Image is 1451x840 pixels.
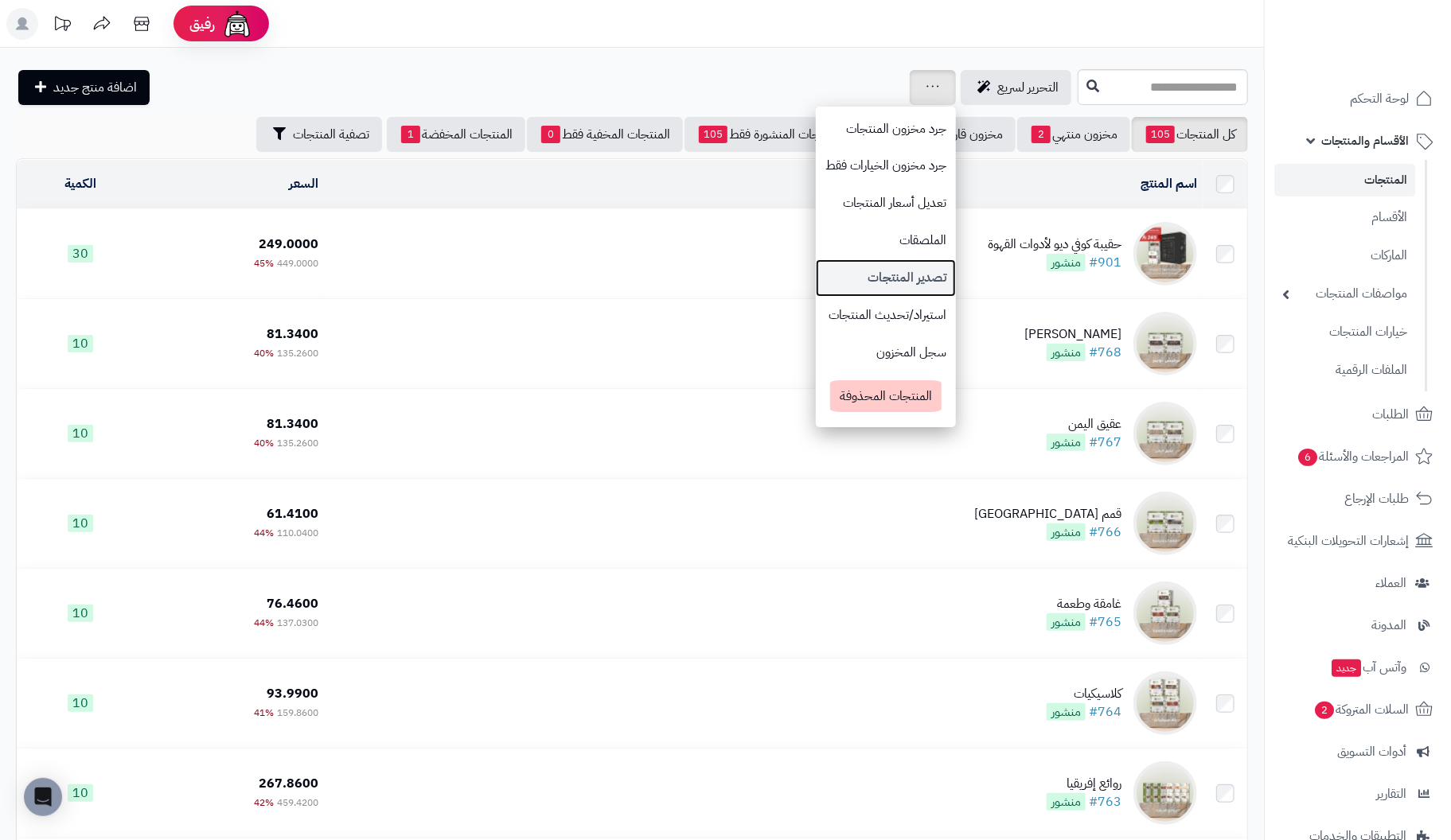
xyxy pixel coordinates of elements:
[267,325,318,344] span: 81.3400
[277,795,318,810] span: 459.4200
[1133,402,1197,465] img: عقيق اليمن
[289,174,318,193] a: السعر
[267,594,318,613] span: 76.4600
[1274,80,1441,118] a: لوحة التحكم
[1375,572,1406,594] span: العملاء
[189,14,215,33] span: رفيق
[974,505,1121,523] div: قمم [GEOGRAPHIC_DATA]
[997,78,1059,97] span: التحرير لسريع
[1274,606,1441,644] a: المدونة
[267,684,318,703] span: 93.9900
[293,125,369,144] span: تصفية المنتجات
[1274,522,1441,560] a: إشعارات التحويلات البنكية
[1047,415,1121,434] div: عقيق اليمن
[816,222,956,259] a: الملصقات
[1047,685,1121,703] div: كلاسيكيات
[277,526,318,540] span: 110.0400
[277,436,318,450] span: 135.2600
[1337,741,1406,763] span: أدوات التسويق
[1047,434,1086,451] span: منشور
[961,70,1071,105] a: التحرير لسريع
[1047,793,1086,811] span: منشور
[68,784,93,802] span: 10
[830,380,942,412] span: المنتجات المحذوفة
[685,117,854,152] a: المنتجات المنشورة فقط105
[816,185,956,222] a: تعديل أسعار المنتجات
[1141,174,1197,193] a: اسم المنتج
[1047,703,1086,721] span: منشور
[1089,433,1121,452] a: #767
[42,8,82,44] a: تحديثات المنصة
[1133,312,1197,375] img: تركيش توينز
[1288,530,1409,552] span: إشعارات التحويلات البنكية
[277,706,318,720] span: 159.8600
[1313,698,1409,721] span: السلات المتروكة
[1133,671,1197,735] img: كلاسيكيات
[254,526,274,540] span: 44%
[816,111,956,148] a: جرد مخزون المنتجات
[1372,403,1409,426] span: الطلبات
[254,346,274,360] span: 40%
[1332,659,1361,677] span: جديد
[1274,775,1441,813] a: التقارير
[1274,200,1415,235] a: الأقسام
[1344,488,1409,510] span: طلبات الإرجاع
[277,346,318,360] span: 135.2600
[816,259,956,297] a: تصدير المنتجات
[816,334,956,371] a: سجل المخزون
[1371,614,1406,636] span: المدونة
[1089,343,1121,362] a: #768
[1089,612,1121,632] a: #765
[256,117,382,152] button: تصفية المنتجات
[267,504,318,523] span: 61.4100
[259,235,318,254] span: 249.0000
[1024,325,1121,344] div: [PERSON_NAME]
[1297,445,1409,468] span: المراجعات والأسئلة
[1350,87,1409,110] span: لوحة التحكم
[24,778,62,816] div: Open Intercom Messenger
[1274,395,1441,434] a: الطلبات
[1274,648,1441,686] a: وآتس آبجديد
[254,436,274,450] span: 40%
[527,117,683,152] a: المنتجات المخفية فقط0
[267,414,318,434] span: 81.3400
[1274,277,1415,311] a: مواصفات المنتجات
[1133,761,1197,825] img: روائع إفريقيا
[1089,523,1121,542] a: #766
[699,126,727,143] span: 105
[254,616,274,630] span: 44%
[259,774,318,793] span: 267.8600
[818,371,954,423] a: المنتجات المحذوفة
[1274,480,1441,518] a: طلبات الإرجاع
[1343,12,1436,45] img: logo-2.png
[1047,344,1086,361] span: منشور
[1321,130,1409,152] span: الأقسام والمنتجات
[1133,581,1197,645] img: غامقة وطعمة
[816,297,956,334] a: استيراد/تحديث المنتجات
[1274,733,1441,771] a: أدوات التسويق
[988,235,1121,254] div: حقيبة كوفي ديو لأدوات القهوة
[254,256,274,270] span: 45%
[1274,239,1415,273] a: الماركات
[277,616,318,630] span: 137.0300
[1274,564,1441,602] a: العملاء
[1274,437,1441,476] a: المراجعات والأسئلة6
[1047,523,1086,541] span: منشور
[1274,164,1415,196] a: المنتجات
[1330,656,1406,679] span: وآتس آب
[1376,783,1406,805] span: التقارير
[1314,701,1335,720] span: 2
[1146,126,1175,143] span: 105
[816,147,956,185] a: جرد مخزون الخيارات فقط
[1133,222,1197,286] img: حقيبة كوفي ديو لأدوات القهوة
[1297,448,1318,467] span: 6
[1047,595,1121,613] div: غامقة وطعمة
[68,605,93,622] span: 10
[254,706,274,720] span: 41%
[1089,702,1121,721] a: #764
[64,174,96,193] a: الكمية
[1017,117,1130,152] a: مخزون منتهي2
[221,8,253,40] img: ai-face.png
[1274,690,1441,729] a: السلات المتروكة2
[1047,613,1086,631] span: منشور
